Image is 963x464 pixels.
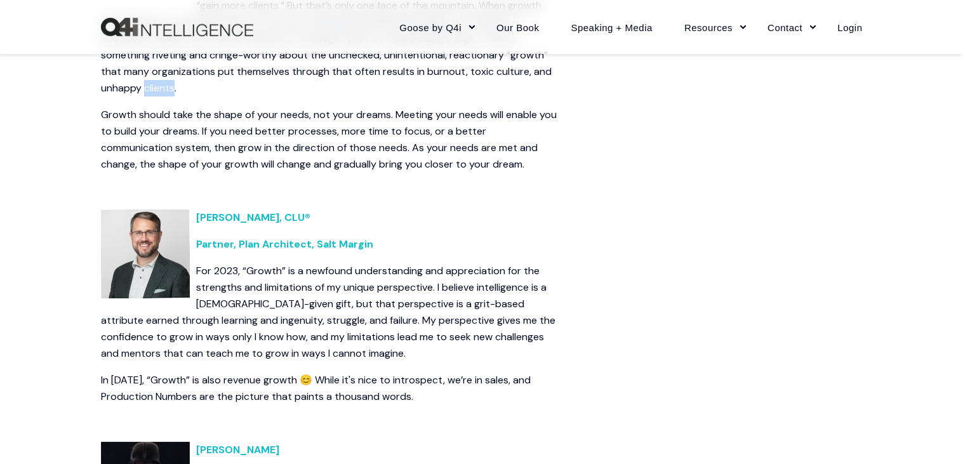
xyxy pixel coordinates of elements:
p: In [DATE], “Growth” is also revenue growth 😊 While it's nice to introspect, we’re in sales, and P... [101,372,558,405]
p: Growth should take the shape of your needs, not your dreams. Meeting your needs will enable you t... [101,107,558,173]
a: Back to Home [101,18,253,37]
a: [PERSON_NAME], CLU® [196,211,310,224]
img: Kevin Curran-1 [101,209,190,298]
img: Q4intelligence, LLC logo [101,18,253,37]
a: [PERSON_NAME] [196,443,279,456]
p: For 2023, “Growth” is a newfound understanding and appreciation for the strengths and limitations... [101,263,558,362]
a: Partner, Plan Architect, Salt Margin [196,237,373,251]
